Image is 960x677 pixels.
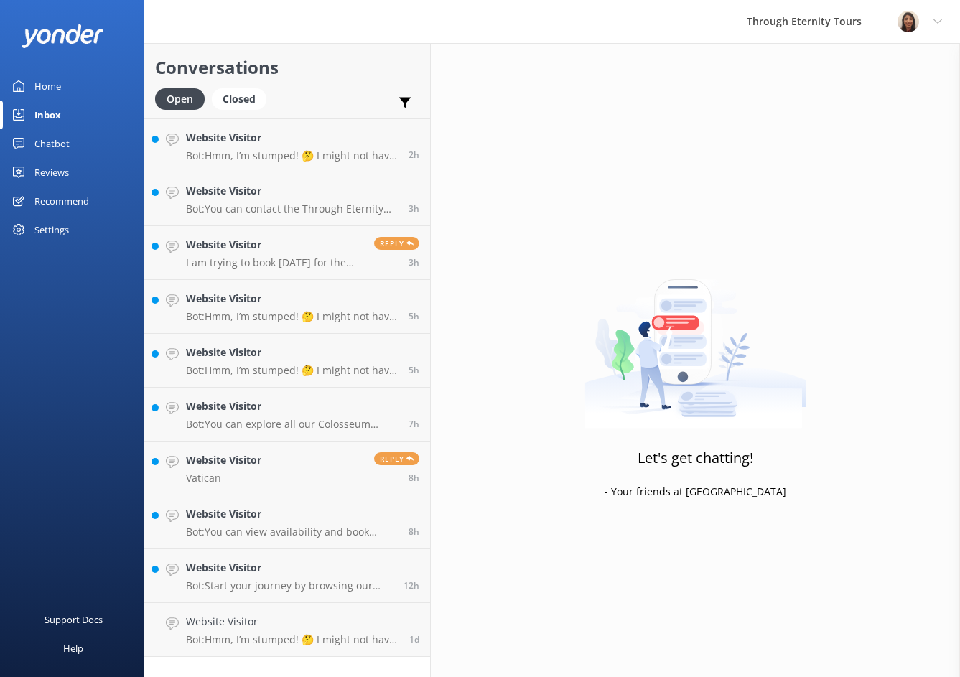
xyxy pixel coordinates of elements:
[409,310,419,322] span: Sep 11 2025 05:39am (UTC +02:00) Europe/Amsterdam
[34,101,61,129] div: Inbox
[186,345,398,360] h4: Website Visitor
[144,334,430,388] a: Website VisitorBot:Hmm, I’m stumped! 🤔 I might not have the answer to that one, but our amazing t...
[409,418,419,430] span: Sep 11 2025 02:50am (UTC +02:00) Europe/Amsterdam
[186,506,398,522] h4: Website Visitor
[34,72,61,101] div: Home
[186,526,398,538] p: Bot: You can view availability and book directly online for tours in [GEOGRAPHIC_DATA], the [GEOG...
[63,634,83,663] div: Help
[144,442,430,495] a: Website VisitorVaticanReply8h
[638,447,753,470] h3: Let's get chatting!
[155,90,212,106] a: Open
[409,472,419,484] span: Sep 11 2025 02:30am (UTC +02:00) Europe/Amsterdam
[409,256,419,269] span: Sep 11 2025 07:32am (UTC +02:00) Europe/Amsterdam
[374,237,419,250] span: Reply
[155,88,205,110] div: Open
[144,388,430,442] a: Website VisitorBot:You can explore all our Colosseum tours, including group and private options, ...
[186,149,398,162] p: Bot: Hmm, I’m stumped! 🤔 I might not have the answer to that one, but our amazing team definitely...
[186,237,363,253] h4: Website Visitor
[409,364,419,376] span: Sep 11 2025 05:36am (UTC +02:00) Europe/Amsterdam
[409,633,419,645] span: Sep 10 2025 09:48am (UTC +02:00) Europe/Amsterdam
[34,215,69,244] div: Settings
[186,364,398,377] p: Bot: Hmm, I’m stumped! 🤔 I might not have the answer to that one, but our amazing team definitely...
[144,603,430,657] a: Website VisitorBot:Hmm, I’m stumped! 🤔 I might not have the answer to that one, but our amazing t...
[186,633,399,646] p: Bot: Hmm, I’m stumped! 🤔 I might not have the answer to that one, but our amazing team definitely...
[186,256,363,269] p: I am trying to book [DATE] for the Tour, but it wont let me!!!
[186,398,398,414] h4: Website Visitor
[584,249,806,429] img: artwork of a man stealing a conversation from at giant smartphone
[144,549,430,603] a: Website VisitorBot:Start your journey by browsing our tours in [GEOGRAPHIC_DATA], the [GEOGRAPHIC...
[144,226,430,280] a: Website VisitorI am trying to book [DATE] for the Tour, but it wont let me!!!Reply3h
[144,118,430,172] a: Website VisitorBot:Hmm, I’m stumped! 🤔 I might not have the answer to that one, but our amazing t...
[409,149,419,161] span: Sep 11 2025 08:39am (UTC +02:00) Europe/Amsterdam
[605,484,786,500] p: - Your friends at [GEOGRAPHIC_DATA]
[186,560,393,576] h4: Website Visitor
[186,579,393,592] p: Bot: Start your journey by browsing our tours in [GEOGRAPHIC_DATA], the [GEOGRAPHIC_DATA], [GEOGR...
[34,187,89,215] div: Recommend
[409,202,419,215] span: Sep 11 2025 07:38am (UTC +02:00) Europe/Amsterdam
[186,614,399,630] h4: Website Visitor
[186,130,398,146] h4: Website Visitor
[374,452,419,465] span: Reply
[155,54,419,81] h2: Conversations
[212,90,274,106] a: Closed
[186,202,398,215] p: Bot: You can contact the Through Eternity Tours team at [PHONE_NUMBER] or [PHONE_NUMBER]. You can...
[186,418,398,431] p: Bot: You can explore all our Colosseum tours, including group and private options, at [URL][DOMAI...
[34,158,69,187] div: Reviews
[34,129,70,158] div: Chatbot
[144,280,430,334] a: Website VisitorBot:Hmm, I’m stumped! 🤔 I might not have the answer to that one, but our amazing t...
[45,605,103,634] div: Support Docs
[144,172,430,226] a: Website VisitorBot:You can contact the Through Eternity Tours team at [PHONE_NUMBER] or [PHONE_NU...
[22,24,104,48] img: yonder-white-logo.png
[186,472,261,485] p: Vatican
[404,579,419,592] span: Sep 10 2025 10:25pm (UTC +02:00) Europe/Amsterdam
[186,452,261,468] h4: Website Visitor
[409,526,419,538] span: Sep 11 2025 01:53am (UTC +02:00) Europe/Amsterdam
[144,495,430,549] a: Website VisitorBot:You can view availability and book directly online for tours in [GEOGRAPHIC_DA...
[212,88,266,110] div: Closed
[186,291,398,307] h4: Website Visitor
[898,11,919,32] img: 725-1755267273.png
[186,183,398,199] h4: Website Visitor
[186,310,398,323] p: Bot: Hmm, I’m stumped! 🤔 I might not have the answer to that one, but our amazing team definitely...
